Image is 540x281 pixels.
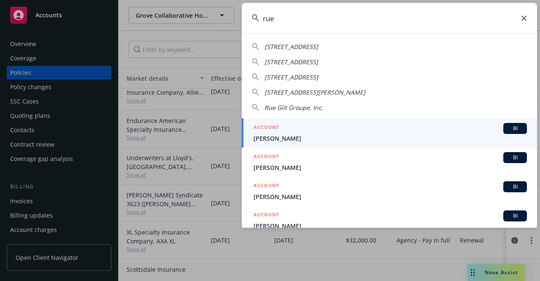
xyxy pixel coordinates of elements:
h5: ACCOUNT [254,181,279,191]
a: ACCOUNTBI[PERSON_NAME] [242,206,537,244]
a: ACCOUNTBI[PERSON_NAME] [242,118,537,147]
a: ACCOUNTBI[PERSON_NAME] [242,177,537,206]
span: BI [507,212,524,220]
span: [STREET_ADDRESS][PERSON_NAME] [265,88,365,96]
a: ACCOUNTBI[PERSON_NAME] [242,147,537,177]
span: [STREET_ADDRESS] [265,58,318,66]
input: Search... [242,3,537,33]
span: Rue Gilt Groupe, Inc. [265,104,323,112]
span: [PERSON_NAME] [254,221,527,230]
span: [PERSON_NAME] [254,163,527,172]
h5: ACCOUNT [254,152,279,162]
h5: ACCOUNT [254,210,279,221]
span: [PERSON_NAME] [254,192,527,201]
span: BI [507,183,524,191]
h5: ACCOUNT [254,123,279,133]
span: [PERSON_NAME] [254,134,527,143]
span: BI [507,125,524,132]
span: [STREET_ADDRESS] [265,43,318,51]
span: [STREET_ADDRESS] [265,73,318,81]
span: BI [507,154,524,161]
